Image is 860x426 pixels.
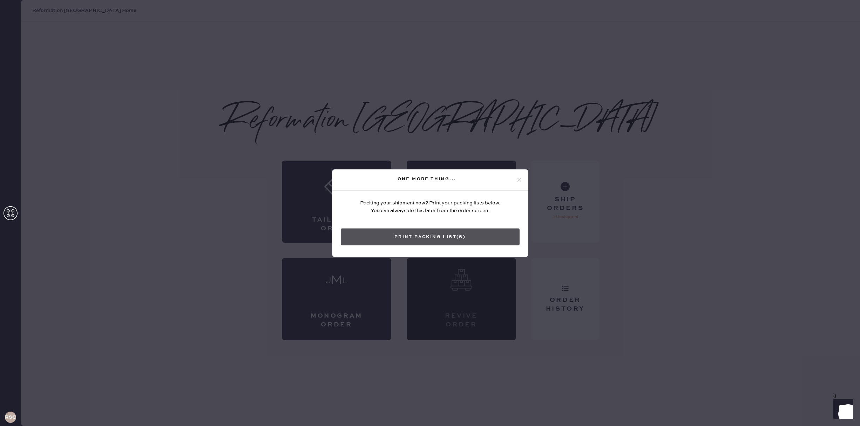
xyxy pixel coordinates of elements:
[360,199,500,214] div: Packing your shipment now? Print your packing lists below. You can always do this later from the ...
[5,415,16,420] h3: RSCPA
[827,394,857,425] iframe: Front Chat
[341,228,520,245] button: Print Packing List(s)
[338,175,516,183] div: One more thing...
